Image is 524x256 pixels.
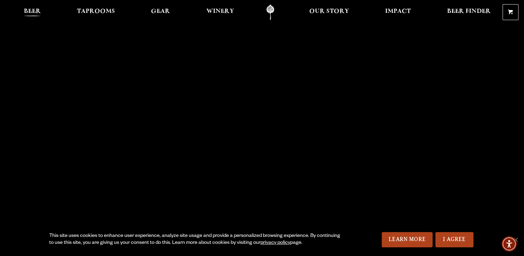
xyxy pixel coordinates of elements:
a: Gear [146,5,175,20]
a: Our Story [305,5,354,20]
a: I Agree [435,232,473,247]
span: Beer [24,9,41,14]
span: Taprooms [77,9,115,14]
span: Impact [385,9,411,14]
a: Beer [19,5,45,20]
a: Impact [381,5,415,20]
a: Beer Finder [442,5,495,20]
a: Winery [202,5,239,20]
div: Accessibility Menu [501,236,517,251]
a: privacy policy [260,240,290,246]
span: Winery [206,9,234,14]
span: Our Story [309,9,349,14]
a: Learn More [382,232,433,247]
span: Gear [151,9,170,14]
a: Taprooms [72,5,119,20]
a: Odell Home [257,5,283,20]
span: Beer Finder [447,9,490,14]
div: This site uses cookies to enhance user experience, analyze site usage and provide a personalized ... [49,233,343,247]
